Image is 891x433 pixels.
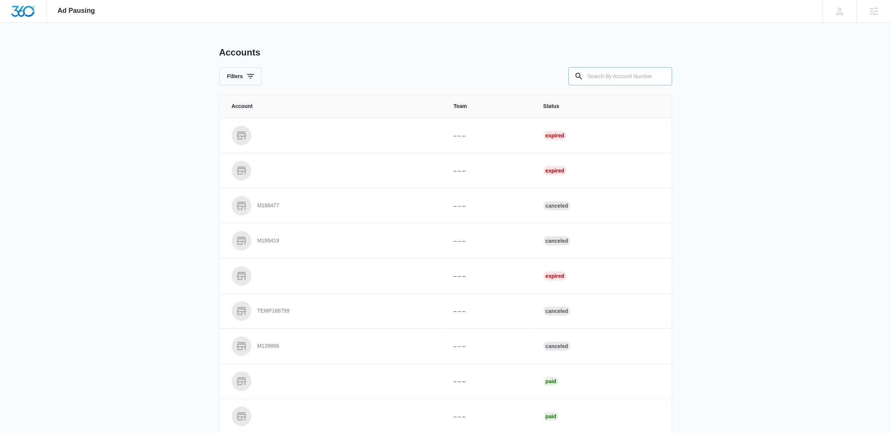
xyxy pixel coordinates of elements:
[543,271,567,280] div: Expired
[257,307,290,315] p: TEMP188799
[543,377,559,386] div: Paid
[219,67,262,85] button: Filters
[232,301,435,321] a: TEMP188799
[232,102,435,110] span: Account
[454,307,525,315] p: – – –
[454,102,525,110] span: Team
[543,236,571,245] div: Canceled
[454,237,525,245] p: – – –
[232,336,435,356] a: M139866
[543,342,571,351] div: Canceled
[454,342,525,350] p: – – –
[257,202,279,210] p: M186477
[454,272,525,280] p: – – –
[454,167,525,175] p: – – –
[454,413,525,421] p: – – –
[232,231,435,251] a: M186419
[454,378,525,385] p: – – –
[568,67,672,85] input: Search By Account Number
[232,196,435,216] a: M186477
[543,412,559,421] div: Paid
[543,131,567,140] div: Expired
[454,132,525,140] p: – – –
[257,342,279,350] p: M139866
[543,166,567,175] div: Expired
[219,47,260,58] h1: Accounts
[58,7,95,15] span: Ad Pausing
[543,201,571,210] div: Canceled
[454,202,525,210] p: – – –
[257,237,279,245] p: M186419
[543,102,660,110] span: Status
[543,307,571,316] div: Canceled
